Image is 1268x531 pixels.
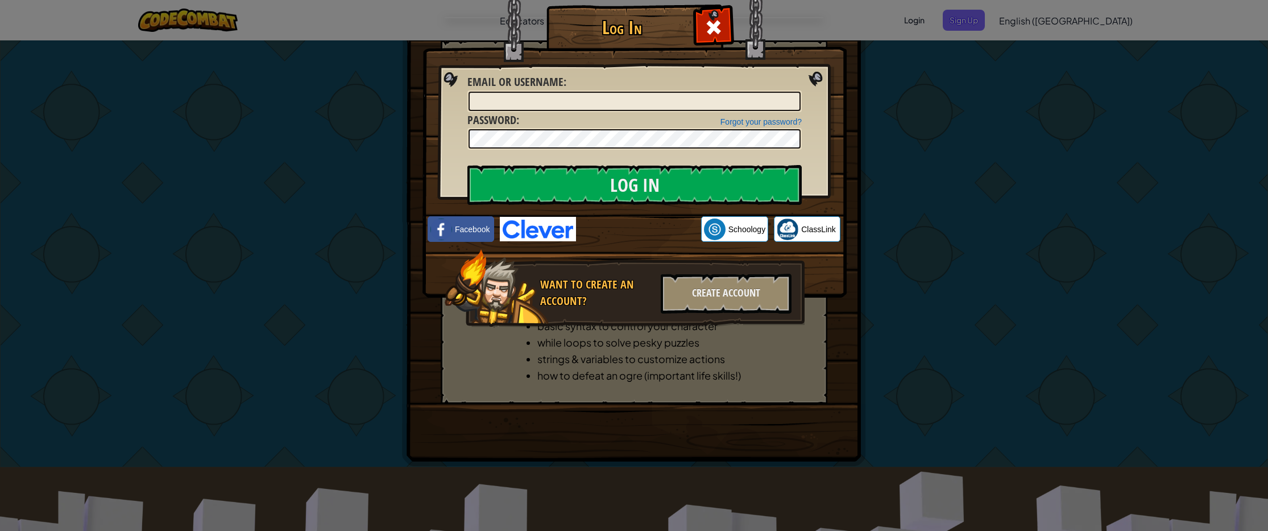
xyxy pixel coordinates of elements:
[777,219,798,240] img: classlink-logo-small.png
[661,274,792,314] div: Create Account
[467,112,516,127] span: Password
[540,277,654,309] div: Want to create an account?
[455,224,490,235] span: Facebook
[467,165,802,205] input: Log In
[430,219,452,240] img: facebook_small.png
[728,224,765,235] span: Schoology
[801,224,836,235] span: ClassLink
[467,112,519,129] label: :
[720,117,802,126] a: Forgot your password?
[467,74,566,90] label: :
[549,18,694,38] h1: Log In
[576,217,701,242] iframe: Sign in with Google Button
[467,74,563,89] span: Email or Username
[500,217,576,241] img: clever-logo-blue.png
[704,219,726,240] img: schoology.png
